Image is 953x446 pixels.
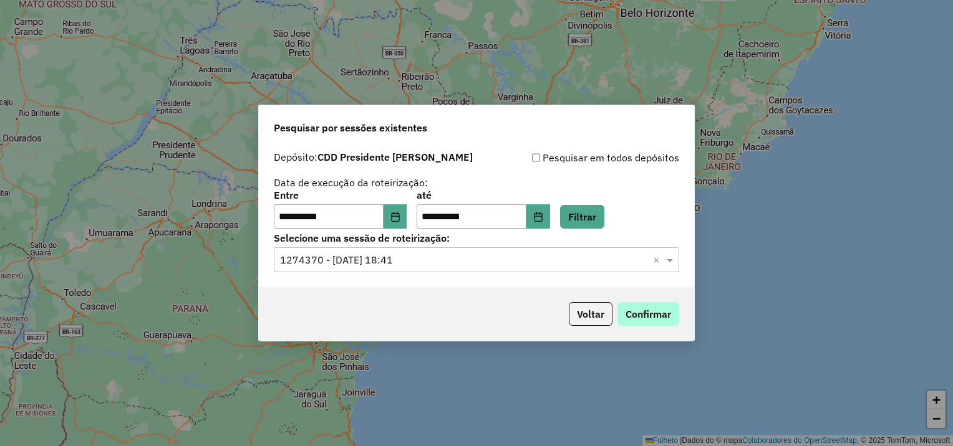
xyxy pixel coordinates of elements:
[653,252,664,267] span: Clear all
[274,149,473,164] label: Depósito:
[274,175,428,190] label: Data de execução da roteirização:
[617,302,679,326] button: Confirmar
[384,204,407,229] button: Escolha a data
[317,151,473,163] strong: CDD Presidente [PERSON_NAME]
[274,120,427,135] span: Pesquisar por sessões existentes
[543,150,679,165] font: Pesquisar em todos depósitos
[526,204,550,229] button: Escolha a data
[417,187,549,202] label: até
[569,302,612,326] button: Voltar
[560,205,604,229] button: Filtrar
[274,187,407,202] label: Entre
[274,230,679,245] label: Selecione uma sessão de roteirização:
